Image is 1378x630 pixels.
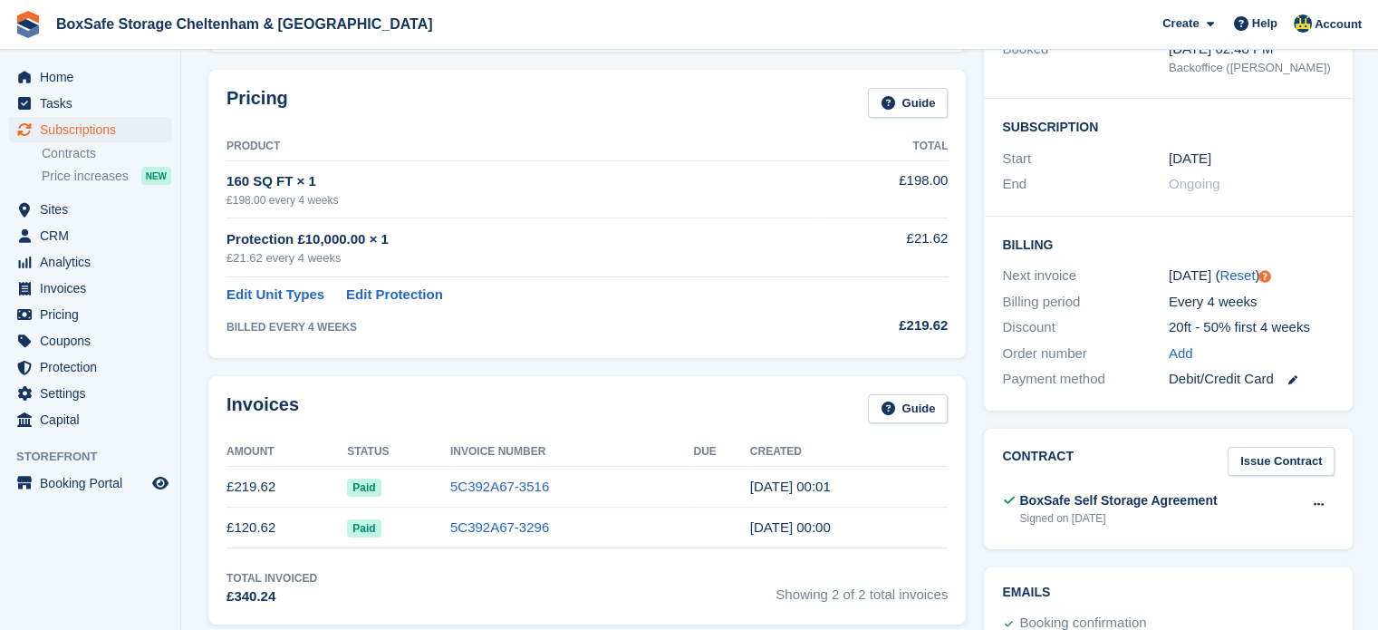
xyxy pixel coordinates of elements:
[450,479,549,494] a: 5C392A67-3516
[9,64,171,90] a: menu
[49,9,439,39] a: BoxSafe Storage Cheltenham & [GEOGRAPHIC_DATA]
[149,472,171,494] a: Preview store
[141,167,171,185] div: NEW
[226,132,814,161] th: Product
[42,145,171,162] a: Contracts
[40,381,149,406] span: Settings
[450,438,694,467] th: Invoice Number
[1002,39,1169,77] div: Booked
[1219,267,1255,283] a: Reset
[1002,344,1169,364] div: Order number
[16,448,180,466] span: Storefront
[346,285,443,305] a: Edit Protection
[1162,15,1199,33] span: Create
[868,394,948,424] a: Guide
[750,479,831,494] time: 2025-08-25 23:01:24 UTC
[1169,149,1211,170] time: 2025-07-28 23:00:00 UTC
[226,285,324,305] a: Edit Unit Types
[1002,266,1169,286] div: Next invoice
[40,302,149,327] span: Pricing
[814,218,948,277] td: £21.62
[750,438,949,467] th: Created
[226,88,288,118] h2: Pricing
[9,223,171,248] a: menu
[9,117,171,142] a: menu
[814,160,948,218] td: £198.00
[40,223,149,248] span: CRM
[40,470,149,496] span: Booking Portal
[1169,317,1335,338] div: 20ft - 50% first 4 weeks
[9,302,171,327] a: menu
[1002,292,1169,313] div: Billing period
[40,276,149,301] span: Invoices
[1002,447,1074,477] h2: Contract
[750,519,831,535] time: 2025-07-28 23:00:24 UTC
[1169,369,1335,390] div: Debit/Credit Card
[1002,149,1169,170] div: Start
[40,197,149,222] span: Sites
[1169,39,1335,60] div: [DATE] 02:48 PM
[40,64,149,90] span: Home
[226,394,299,424] h2: Invoices
[226,192,814,208] div: £198.00 every 4 weeks
[1002,117,1335,135] h2: Subscription
[1315,15,1362,34] span: Account
[226,570,317,586] div: Total Invoiced
[14,11,42,38] img: stora-icon-8386f47178a22dfd0bd8f6a31ec36ba5ce8667c1dd55bd0f319d3a0aa187defe.svg
[226,249,814,267] div: £21.62 every 4 weeks
[226,508,347,548] td: £120.62
[1257,268,1273,285] div: Tooltip anchor
[1002,586,1335,600] h2: Emails
[226,229,814,250] div: Protection £10,000.00 × 1
[42,166,171,186] a: Price increases NEW
[868,88,948,118] a: Guide
[226,586,317,607] div: £340.24
[1002,174,1169,195] div: End
[40,91,149,116] span: Tasks
[9,407,171,432] a: menu
[1228,447,1335,477] a: Issue Contract
[1002,317,1169,338] div: Discount
[226,438,347,467] th: Amount
[9,328,171,354] a: menu
[9,354,171,380] a: menu
[1019,491,1217,510] div: BoxSafe Self Storage Agreement
[693,438,749,467] th: Due
[1169,344,1193,364] a: Add
[1019,510,1217,527] div: Signed on [DATE]
[9,249,171,275] a: menu
[1294,15,1312,33] img: Kim Virabi
[9,197,171,222] a: menu
[776,570,948,607] span: Showing 2 of 2 total invoices
[1169,59,1335,77] div: Backoffice ([PERSON_NAME])
[347,519,381,538] span: Paid
[226,171,814,192] div: 160 SQ FT × 1
[9,91,171,116] a: menu
[814,315,948,336] div: £219.62
[1169,176,1220,191] span: Ongoing
[347,438,450,467] th: Status
[1002,235,1335,253] h2: Billing
[1252,15,1277,33] span: Help
[814,132,948,161] th: Total
[9,381,171,406] a: menu
[40,117,149,142] span: Subscriptions
[40,249,149,275] span: Analytics
[226,319,814,335] div: BILLED EVERY 4 WEEKS
[40,407,149,432] span: Capital
[347,479,381,497] span: Paid
[226,467,347,508] td: £219.62
[40,328,149,354] span: Coupons
[1169,266,1335,286] div: [DATE] ( )
[9,276,171,301] a: menu
[1002,369,1169,390] div: Payment method
[450,519,549,535] a: 5C392A67-3296
[42,168,129,185] span: Price increases
[40,354,149,380] span: Protection
[9,470,171,496] a: menu
[1169,292,1335,313] div: Every 4 weeks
